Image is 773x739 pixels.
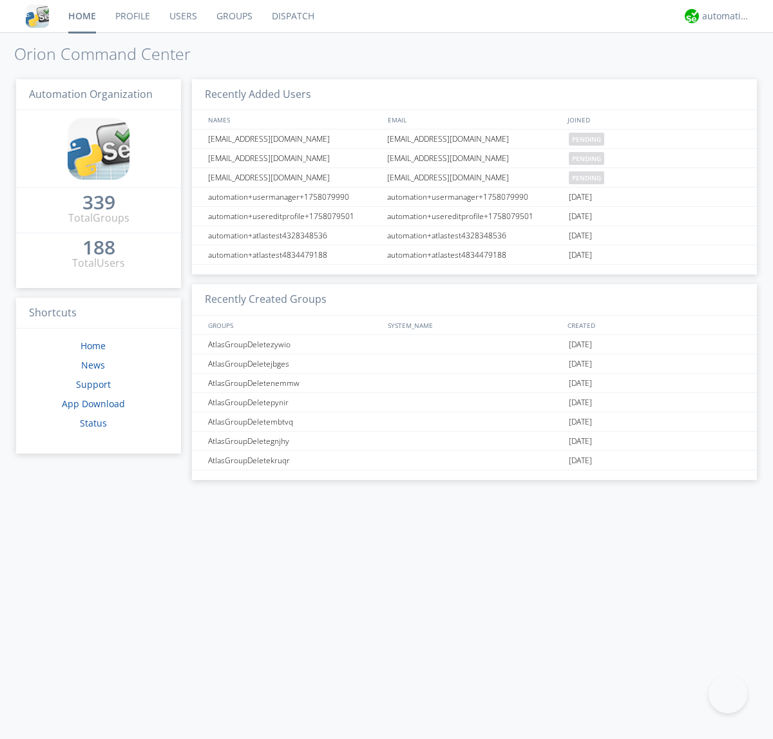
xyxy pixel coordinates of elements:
[702,10,750,23] div: automation+atlas
[192,412,757,432] a: AtlasGroupDeletembtvq[DATE]
[192,226,757,245] a: automation+atlastest4328348536automation+atlastest4328348536[DATE]
[205,245,383,264] div: automation+atlastest4834479188
[68,211,129,226] div: Total Groups
[384,187,566,206] div: automation+usermanager+1758079990
[564,110,745,129] div: JOINED
[384,149,566,168] div: [EMAIL_ADDRESS][DOMAIN_NAME]
[205,168,383,187] div: [EMAIL_ADDRESS][DOMAIN_NAME]
[205,412,383,431] div: AtlasGroupDeletembtvq
[76,378,111,390] a: Support
[192,284,757,316] h3: Recently Created Groups
[564,316,745,334] div: CREATED
[80,417,107,429] a: Status
[82,196,115,209] div: 339
[205,451,383,470] div: AtlasGroupDeletekruqr
[384,207,566,226] div: automation+usereditprofile+1758079501
[192,168,757,187] a: [EMAIL_ADDRESS][DOMAIN_NAME][EMAIL_ADDRESS][DOMAIN_NAME]pending
[192,207,757,226] a: automation+usereditprofile+1758079501automation+usereditprofile+1758079501[DATE]
[192,187,757,207] a: automation+usermanager+1758079990automation+usermanager+1758079990[DATE]
[569,374,592,393] span: [DATE]
[205,393,383,412] div: AtlasGroupDeletepynir
[205,316,381,334] div: GROUPS
[569,412,592,432] span: [DATE]
[192,354,757,374] a: AtlasGroupDeletejbges[DATE]
[205,432,383,450] div: AtlasGroupDeletegnjhy
[81,340,106,352] a: Home
[192,245,757,265] a: automation+atlastest4834479188automation+atlastest4834479188[DATE]
[72,256,125,271] div: Total Users
[62,398,125,410] a: App Download
[205,374,383,392] div: AtlasGroupDeletenemmw
[384,226,566,245] div: automation+atlastest4328348536
[385,110,564,129] div: EMAIL
[192,393,757,412] a: AtlasGroupDeletepynir[DATE]
[384,130,566,148] div: [EMAIL_ADDRESS][DOMAIN_NAME]
[192,374,757,393] a: AtlasGroupDeletenemmw[DATE]
[569,171,604,184] span: pending
[569,245,592,265] span: [DATE]
[385,316,564,334] div: SYSTEM_NAME
[569,354,592,374] span: [DATE]
[82,196,115,211] a: 339
[192,149,757,168] a: [EMAIL_ADDRESS][DOMAIN_NAME][EMAIL_ADDRESS][DOMAIN_NAME]pending
[192,432,757,451] a: AtlasGroupDeletegnjhy[DATE]
[29,87,153,101] span: Automation Organization
[192,130,757,149] a: [EMAIL_ADDRESS][DOMAIN_NAME][EMAIL_ADDRESS][DOMAIN_NAME]pending
[569,335,592,354] span: [DATE]
[709,675,747,713] iframe: Toggle Customer Support
[205,354,383,373] div: AtlasGroupDeletejbges
[205,130,383,148] div: [EMAIL_ADDRESS][DOMAIN_NAME]
[384,168,566,187] div: [EMAIL_ADDRESS][DOMAIN_NAME]
[205,207,383,226] div: automation+usereditprofile+1758079501
[205,226,383,245] div: automation+atlastest4328348536
[384,245,566,264] div: automation+atlastest4834479188
[569,152,604,165] span: pending
[205,335,383,354] div: AtlasGroupDeletezywio
[685,9,699,23] img: d2d01cd9b4174d08988066c6d424eccd
[26,5,49,28] img: cddb5a64eb264b2086981ab96f4c1ba7
[569,133,604,146] span: pending
[569,207,592,226] span: [DATE]
[81,359,105,371] a: News
[569,226,592,245] span: [DATE]
[82,241,115,254] div: 188
[569,187,592,207] span: [DATE]
[68,118,129,180] img: cddb5a64eb264b2086981ab96f4c1ba7
[192,335,757,354] a: AtlasGroupDeletezywio[DATE]
[82,241,115,256] a: 188
[16,298,181,329] h3: Shortcuts
[192,79,757,111] h3: Recently Added Users
[569,432,592,451] span: [DATE]
[205,149,383,168] div: [EMAIL_ADDRESS][DOMAIN_NAME]
[569,393,592,412] span: [DATE]
[205,110,381,129] div: NAMES
[205,187,383,206] div: automation+usermanager+1758079990
[569,451,592,470] span: [DATE]
[192,451,757,470] a: AtlasGroupDeletekruqr[DATE]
